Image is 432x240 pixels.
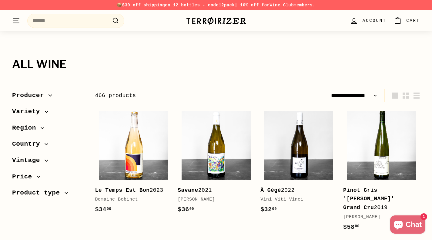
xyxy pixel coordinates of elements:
sup: 00 [189,207,194,211]
button: Producer [12,89,85,105]
inbox-online-store-chat: Shopify online store chat [388,215,427,235]
div: 2022 [260,186,331,195]
span: $32 [260,206,277,213]
button: Variety [12,105,85,121]
b: Pinot Gris '[PERSON_NAME]' Grand Cru [343,187,394,211]
a: Account [346,12,390,30]
div: 2023 [95,186,166,195]
b: Le Temps Est Bon [95,187,149,193]
div: 2021 [178,186,248,195]
a: Wine Club [270,3,294,8]
span: Account [363,17,386,24]
span: Cart [406,17,420,24]
sup: 00 [272,207,277,211]
span: Variety [12,106,45,117]
span: Country [12,139,45,149]
h1: All wine [12,58,420,70]
sup: 00 [355,224,359,228]
b: À Gégé [260,187,281,193]
strong: 12pack [219,3,235,8]
span: Region [12,123,41,133]
div: [PERSON_NAME] [343,214,414,221]
sup: 00 [107,207,111,211]
div: Vini Viti Vinci [260,196,331,203]
div: 466 products [95,91,257,100]
span: Product type [12,188,65,198]
a: Le Temps Est Bon2023Domaine Bobinet [95,107,172,221]
button: Vintage [12,154,85,170]
div: 2019 [343,186,414,212]
span: Price [12,172,37,182]
button: Product type [12,186,85,203]
span: Producer [12,90,49,101]
a: À Gégé2022Vini Viti Vinci [260,107,337,221]
p: 📦 on 12 bottles - code | 10% off for members. [12,2,420,8]
span: $58 [343,224,360,231]
a: Cart [390,12,424,30]
span: $36 [178,206,194,213]
div: Domaine Bobinet [95,196,166,203]
span: $30 off shipping [122,3,165,8]
button: Price [12,170,85,187]
button: Country [12,137,85,154]
button: Region [12,121,85,138]
a: Pinot Gris '[PERSON_NAME]' Grand Cru2019[PERSON_NAME] [343,107,420,238]
a: Savane2021[PERSON_NAME] [178,107,254,221]
span: $34 [95,206,111,213]
b: Savane [178,187,198,193]
span: Vintage [12,155,45,166]
div: [PERSON_NAME] [178,196,248,203]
